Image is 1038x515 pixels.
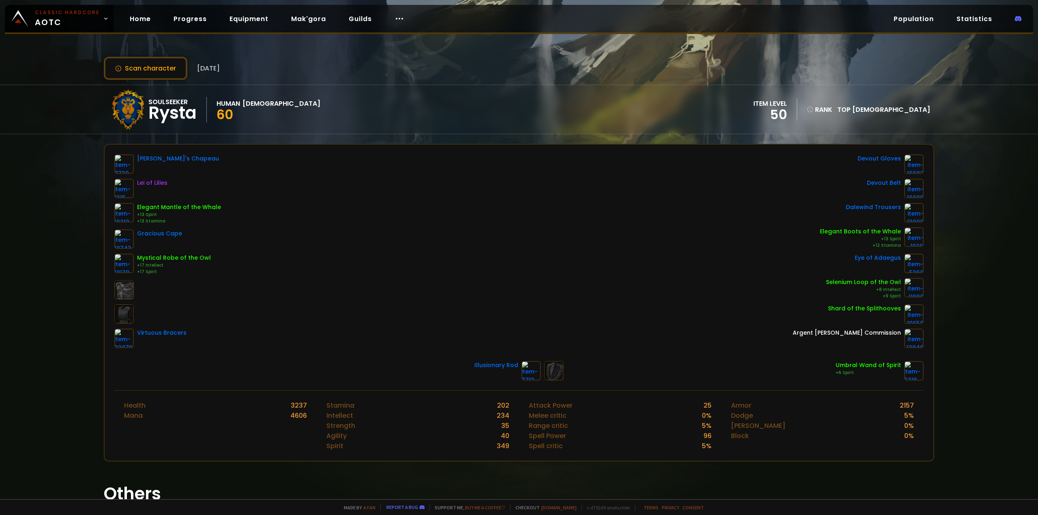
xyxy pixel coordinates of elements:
[529,421,568,431] div: Range critic
[900,400,914,410] div: 2157
[285,11,332,27] a: Mak'gora
[820,227,901,236] div: Elegant Boots of the Whale
[342,11,378,27] a: Guilds
[114,154,134,174] img: item-7720
[326,441,343,451] div: Spirit
[217,105,233,124] span: 60
[904,254,924,273] img: item-5266
[541,504,577,511] a: [DOMAIN_NAME]
[137,254,211,262] div: Mystical Robe of the Owl
[326,431,347,441] div: Agility
[35,9,100,16] small: Classic Hardcore
[529,410,566,421] div: Melee critic
[904,179,924,198] img: item-16696
[326,400,354,410] div: Stamina
[137,269,211,275] div: +17 Spirit
[148,107,197,119] div: Rysta
[429,504,505,511] span: Support me,
[465,504,505,511] a: Buy me a coffee
[703,431,712,441] div: 96
[887,11,940,27] a: Population
[731,400,751,410] div: Armor
[904,203,924,222] img: item-13008
[904,227,924,247] img: item-10211
[114,229,134,249] img: item-18743
[858,154,901,163] div: Devout Gloves
[950,11,999,27] a: Statistics
[339,504,375,511] span: Made by
[828,304,901,313] div: Shard of the Splithooves
[581,504,630,511] span: v. d752d5 - production
[867,179,901,187] div: Devout Belt
[837,105,930,115] div: Top
[820,242,901,249] div: +12 Stamina
[731,431,749,441] div: Block
[836,370,901,376] div: +6 Spirit
[137,218,221,224] div: +13 Stamina
[643,504,658,511] a: Terms
[124,410,143,421] div: Mana
[702,421,712,431] div: 5 %
[501,431,509,441] div: 40
[167,11,213,27] a: Progress
[501,421,509,431] div: 35
[826,286,901,293] div: +8 Intellect
[529,400,573,410] div: Attack Power
[510,504,577,511] span: Checkout
[836,361,901,370] div: Umbral Wand of Spirit
[363,504,375,511] a: a fan
[124,400,146,410] div: Health
[123,11,157,27] a: Home
[114,203,134,222] img: item-10210
[904,329,924,348] img: item-12846
[904,304,924,324] img: item-10659
[904,431,914,441] div: 0 %
[855,254,901,262] div: Eye of Adaegus
[137,179,167,187] div: Lei of Lilies
[242,98,320,109] div: [DEMOGRAPHIC_DATA]
[702,441,712,451] div: 5 %
[826,293,901,299] div: +9 Spirit
[386,504,418,510] a: Report a bug
[137,229,182,238] div: Gracious Cape
[137,212,221,218] div: +13 Spirit
[904,361,924,380] img: item-5216
[326,421,355,431] div: Strength
[662,504,679,511] a: Privacy
[474,361,518,370] div: Illusionary Rod
[5,5,114,32] a: Classic HardcoreAOTC
[104,481,934,506] h1: Others
[753,109,787,121] div: 50
[807,105,832,115] div: rank
[904,278,924,297] img: item-11990
[148,97,197,107] div: Soulseeker
[846,203,901,212] div: Dalewind Trousers
[904,421,914,431] div: 0 %
[753,98,787,109] div: item level
[703,400,712,410] div: 25
[852,105,930,114] span: [DEMOGRAPHIC_DATA]
[826,278,901,286] div: Selenium Loop of the Owl
[137,262,211,269] div: +17 Intellect
[326,410,353,421] div: Intellect
[137,329,187,337] div: Virtuous Bracers
[137,154,219,163] div: [PERSON_NAME]'s Chapeau
[114,329,134,348] img: item-22079
[793,329,901,337] div: Argent [PERSON_NAME] Commission
[497,410,509,421] div: 234
[497,400,509,410] div: 202
[35,9,100,28] span: AOTC
[104,57,187,80] button: Scan character
[197,63,220,73] span: [DATE]
[529,441,563,451] div: Spell critic
[223,11,275,27] a: Equipment
[904,154,924,174] img: item-16692
[529,431,566,441] div: Spell Power
[682,504,704,511] a: Consent
[731,410,753,421] div: Dodge
[521,361,541,380] img: item-7713
[217,98,240,109] div: Human
[820,236,901,242] div: +13 Spirit
[731,421,785,431] div: [PERSON_NAME]
[114,179,134,198] img: item-1315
